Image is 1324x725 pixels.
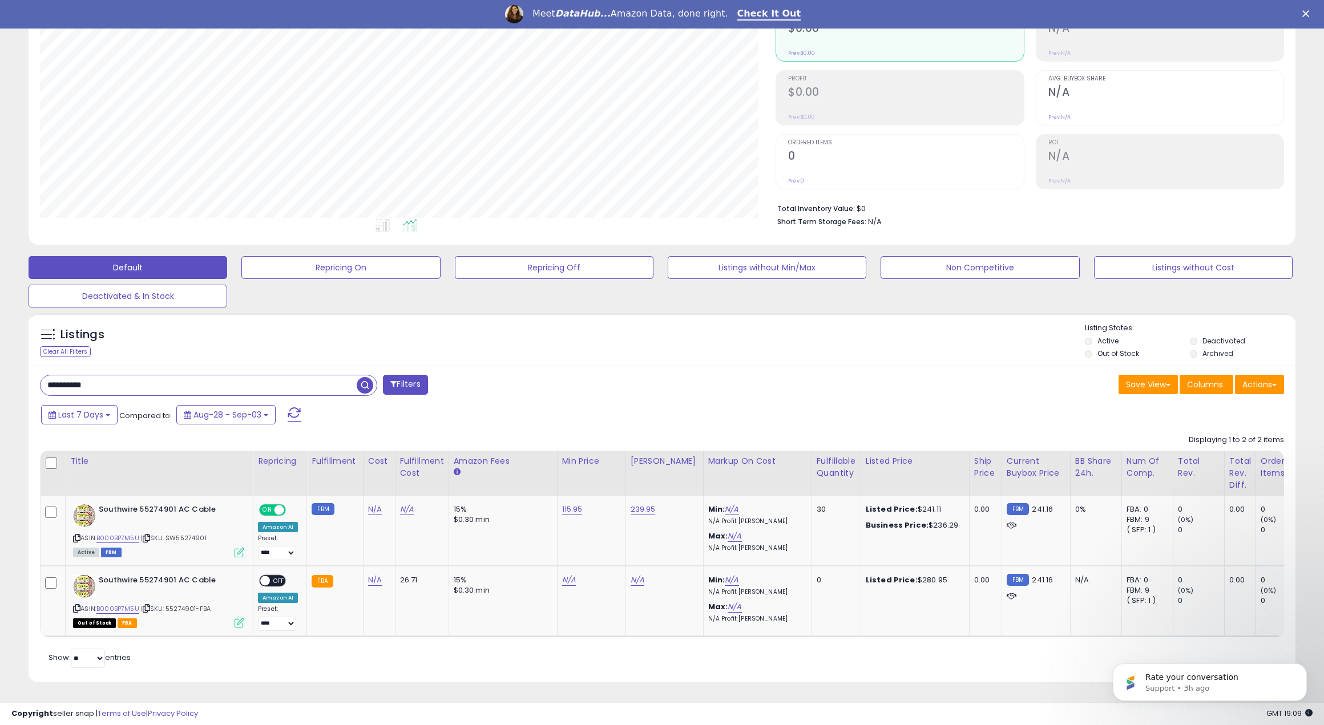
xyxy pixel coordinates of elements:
[454,575,548,585] div: 15%
[1127,525,1164,535] div: ( SFP: 1 )
[454,467,461,477] small: Amazon Fees.
[1119,375,1178,394] button: Save View
[1075,504,1113,515] div: 0%
[777,204,855,213] b: Total Inventory Value:
[454,504,548,515] div: 15%
[99,504,237,518] b: Southwire 55274901 AC Cable
[1085,323,1295,334] p: Listing States:
[11,708,53,719] strong: Copyright
[73,575,244,627] div: ASIN:
[1097,336,1119,346] label: Active
[141,604,211,613] span: | SKU: 55274901-FBA
[788,114,815,120] small: Prev: $0.00
[1261,455,1302,479] div: Ordered Items
[258,455,302,467] div: Repricing
[866,575,960,585] div: $280.95
[817,455,856,479] div: Fulfillable Quantity
[1048,76,1283,82] span: Avg. Buybox Share
[1180,375,1233,394] button: Columns
[73,548,99,557] span: All listings currently available for purchase on Amazon
[1235,375,1284,394] button: Actions
[881,256,1079,279] button: Non Competitive
[1261,596,1307,606] div: 0
[1302,10,1314,17] div: Close
[708,601,728,612] b: Max:
[974,455,997,479] div: Ship Price
[1127,455,1168,479] div: Num of Comp.
[866,520,929,530] b: Business Price:
[1178,504,1224,515] div: 0
[817,575,852,585] div: 0
[148,708,198,719] a: Privacy Policy
[1048,114,1071,120] small: Prev: N/A
[119,410,172,421] span: Compared to:
[866,504,960,515] div: $241.11
[400,575,440,585] div: 26.71
[866,574,918,585] b: Listed Price:
[737,8,801,21] a: Check It Out
[400,504,414,515] a: N/A
[1178,596,1224,606] div: 0
[708,588,803,596] p: N/A Profit [PERSON_NAME]
[41,405,118,424] button: Last 7 Days
[788,86,1023,101] h2: $0.00
[96,604,139,614] a: B000BP7M5U
[777,217,866,226] b: Short Term Storage Fees:
[270,576,288,585] span: OFF
[788,149,1023,165] h2: 0
[1048,149,1283,165] h2: N/A
[241,256,440,279] button: Repricing On
[1127,596,1164,606] div: ( SFP: 1 )
[708,455,807,467] div: Markup on Cost
[1261,525,1307,535] div: 0
[1229,575,1247,585] div: 0.00
[1189,435,1284,445] div: Displaying 1 to 2 of 2 items
[1202,336,1245,346] label: Deactivated
[1127,585,1164,596] div: FBM: 9
[96,533,139,543] a: B000BP7M5U
[866,455,964,467] div: Listed Price
[1048,177,1071,184] small: Prev: N/A
[631,455,699,467] div: [PERSON_NAME]
[708,530,728,541] b: Max:
[258,534,298,560] div: Preset:
[258,593,298,603] div: Amazon AI
[725,574,738,586] a: N/A
[1007,503,1029,515] small: FBM
[1032,504,1053,515] span: 241.16
[176,405,276,424] button: Aug-28 - Sep-03
[708,504,725,515] b: Min:
[728,601,741,613] a: N/A
[1127,504,1164,515] div: FBA: 0
[1048,50,1071,56] small: Prev: N/A
[708,615,803,623] p: N/A Profit [PERSON_NAME]
[1032,574,1053,585] span: 241.16
[29,285,227,307] button: Deactivated & In Stock
[383,375,427,395] button: Filters
[1229,504,1247,515] div: 0.00
[1007,574,1029,586] small: FBM
[1202,349,1233,358] label: Archived
[788,50,815,56] small: Prev: $0.00
[974,504,993,515] div: 0.00
[868,216,882,227] span: N/A
[708,544,803,552] p: N/A Profit [PERSON_NAME]
[260,505,275,515] span: ON
[1127,515,1164,525] div: FBM: 9
[866,520,960,530] div: $236.29
[73,618,116,628] span: All listings that are currently out of stock and unavailable for purchase on Amazon
[99,575,237,589] b: Southwire 55274901 AC Cable
[1261,515,1277,524] small: (0%)
[866,504,918,515] b: Listed Price:
[11,708,198,719] div: seller snap | |
[555,8,611,19] i: DataHub...
[1261,575,1307,585] div: 0
[1007,455,1065,479] div: Current Buybox Price
[1075,575,1113,585] div: N/A
[1094,256,1293,279] button: Listings without Cost
[788,177,804,184] small: Prev: 0
[73,504,96,527] img: 61CXG98J6AL._SL40_.jpg
[1048,86,1283,101] h2: N/A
